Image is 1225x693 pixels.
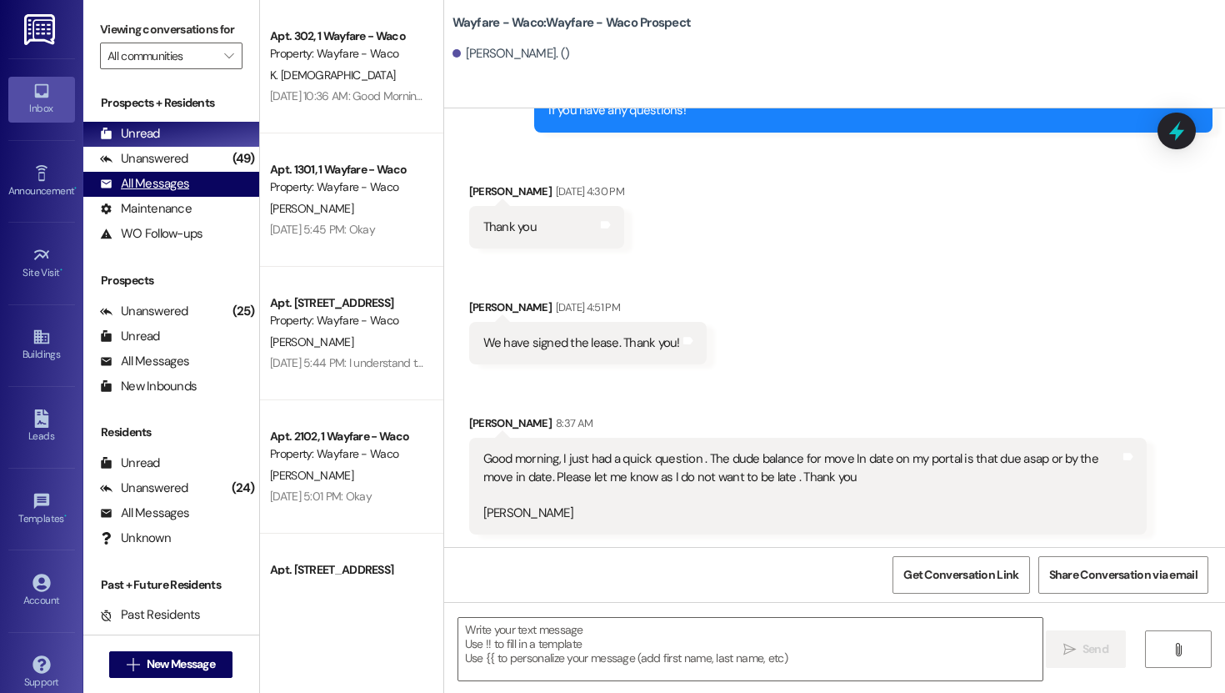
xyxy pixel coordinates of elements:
[228,299,259,324] div: (25)
[270,294,424,312] div: Apt. [STREET_ADDRESS]
[100,353,189,370] div: All Messages
[127,658,139,671] i: 
[483,334,680,352] div: We have signed the lease. Thank you!
[270,355,817,370] div: [DATE] 5:44 PM: I understand this message about appropriate parking. How about cooking grills by ...
[60,264,62,276] span: •
[100,303,188,320] div: Unanswered
[224,49,233,63] i: 
[107,43,216,69] input: All communities
[469,183,624,206] div: [PERSON_NAME]
[100,150,188,168] div: Unanswered
[270,428,424,445] div: Apt. 2102, 1 Wayfare - Waco
[452,45,570,63] div: [PERSON_NAME]. ()
[270,45,424,63] div: Property: Wayfare - Waco
[270,561,424,579] div: Apt. [STREET_ADDRESS]
[903,566,1018,584] span: Get Conversation Link
[270,161,424,178] div: Apt. 1301, 1 Wayfare - Waco
[483,218,537,236] div: Thank you
[8,569,75,614] a: Account
[100,454,160,472] div: Unread
[100,606,201,624] div: Past Residents
[1046,630,1127,668] button: Send
[270,468,353,483] span: [PERSON_NAME]
[1172,643,1184,656] i: 
[74,183,77,194] span: •
[1063,643,1076,656] i: 
[64,510,67,522] span: •
[552,299,620,316] div: [DATE] 4:51 PM
[100,175,189,193] div: All Messages
[83,424,259,441] div: Residents
[552,414,592,432] div: 8:37 AM
[100,505,189,522] div: All Messages
[83,94,259,112] div: Prospects + Residents
[469,299,707,322] div: [PERSON_NAME]
[552,183,624,200] div: [DATE] 4:30 PM
[270,334,353,349] span: [PERSON_NAME]
[270,312,424,329] div: Property: Wayfare - Waco
[8,241,75,286] a: Site Visit •
[8,323,75,368] a: Buildings
[452,14,692,32] b: Wayfare - Waco: Wayfare - Waco Prospect
[270,445,424,463] div: Property: Wayfare - Waco
[83,272,259,289] div: Prospects
[483,450,1121,522] div: Good morning, I just had a quick question . The dude balance for move In date on my portal is tha...
[83,576,259,594] div: Past + Future Residents
[100,125,160,143] div: Unread
[270,68,395,83] span: K. [DEMOGRAPHIC_DATA]
[469,414,1147,438] div: [PERSON_NAME]
[100,200,192,218] div: Maintenance
[270,222,375,237] div: [DATE] 5:45 PM: Okay
[100,225,202,243] div: WO Follow-ups
[228,146,259,172] div: (49)
[270,178,424,196] div: Property: Wayfare - Waco
[109,651,232,678] button: New Message
[270,489,372,504] div: [DATE] 5:01 PM: Okay
[1082,640,1108,658] span: Send
[100,378,197,395] div: New Inbounds
[147,655,215,673] span: New Message
[8,487,75,532] a: Templates •
[270,28,424,45] div: Apt. 302, 1 Wayfare - Waco
[24,14,58,45] img: ResiDesk Logo
[100,530,171,547] div: Unknown
[892,556,1029,594] button: Get Conversation Link
[227,475,259,501] div: (24)
[8,404,75,449] a: Leads
[1038,556,1208,594] button: Share Conversation via email
[8,77,75,122] a: Inbox
[100,631,212,649] div: Future Residents
[100,17,242,43] label: Viewing conversations for
[100,328,160,345] div: Unread
[270,201,353,216] span: [PERSON_NAME]
[1049,566,1197,584] span: Share Conversation via email
[100,480,188,497] div: Unanswered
